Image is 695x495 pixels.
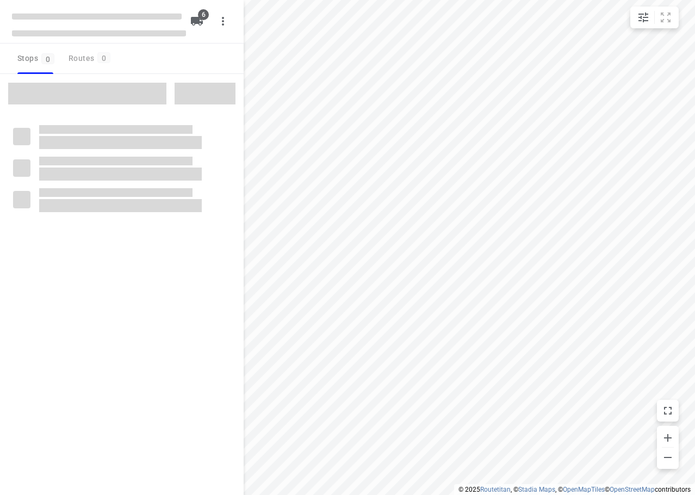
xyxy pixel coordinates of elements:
a: Stadia Maps [518,486,555,493]
a: OpenMapTiles [563,486,605,493]
button: Map settings [632,7,654,28]
li: © 2025 , © , © © contributors [458,486,691,493]
a: OpenStreetMap [610,486,655,493]
a: Routetitan [480,486,511,493]
div: small contained button group [630,7,679,28]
